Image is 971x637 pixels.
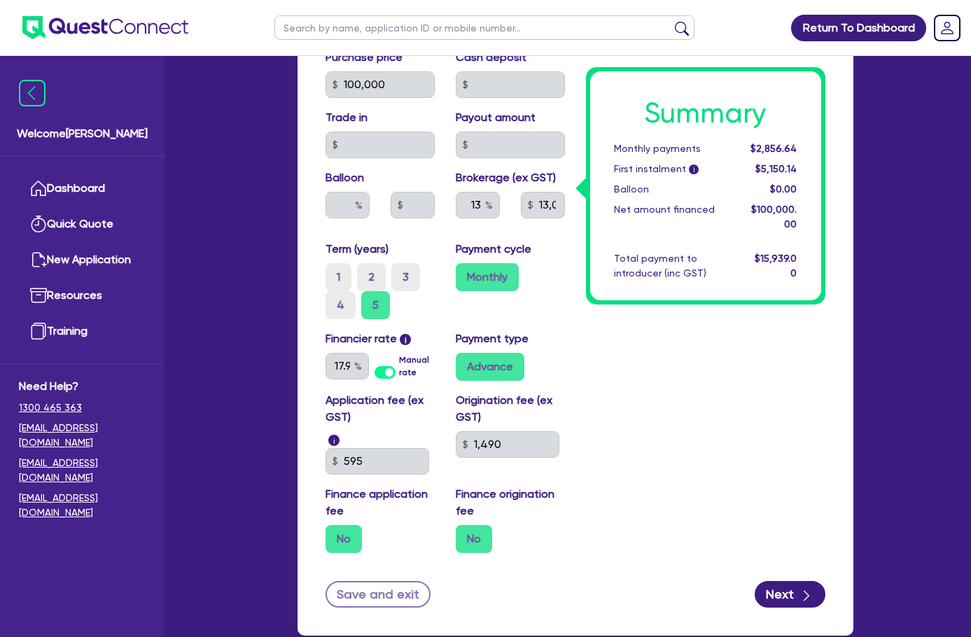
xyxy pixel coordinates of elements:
[456,109,536,126] label: Payout amount
[19,242,146,278] a: New Application
[456,353,524,381] label: Advance
[19,80,46,106] img: icon-menu-close
[17,125,148,142] span: Welcome [PERSON_NAME]
[326,330,412,347] label: Financier rate
[19,456,146,485] a: [EMAIL_ADDRESS][DOMAIN_NAME]
[603,182,740,197] div: Balloon
[791,15,926,41] a: Return To Dashboard
[30,287,47,304] img: resources
[326,169,364,186] label: Balloon
[603,162,740,176] div: First instalment
[326,392,435,426] label: Application fee (ex GST)
[456,392,565,426] label: Origination fee (ex GST)
[19,206,146,242] a: Quick Quote
[326,581,431,608] button: Save and exit
[328,435,340,446] span: i
[929,10,965,46] a: Dropdown toggle
[357,263,386,291] label: 2
[19,278,146,314] a: Resources
[750,143,797,154] span: $2,856.64
[751,204,797,230] span: $100,000.00
[456,486,565,519] label: Finance origination fee
[326,263,351,291] label: 1
[19,421,146,450] a: [EMAIL_ADDRESS][DOMAIN_NAME]
[30,323,47,339] img: training
[456,525,492,553] label: No
[326,49,410,66] label: Purchase price
[274,15,694,40] input: Search by name, application ID or mobile number...
[19,378,146,395] span: Need Help?
[22,16,188,39] img: quest-connect-logo-blue
[456,169,556,186] label: Brokerage (ex GST)
[391,263,420,291] label: 3
[361,291,390,319] label: 5
[326,291,356,319] label: 4
[689,165,699,175] span: i
[19,402,82,413] tcxspan: Call 1300 465 363 via 3CX
[755,581,825,608] button: Next
[755,163,797,174] span: $5,150.14
[603,202,740,232] div: Net amount financed
[603,251,740,281] div: Total payment to introducer (inc GST)
[19,314,146,349] a: Training
[30,251,47,268] img: new-application
[755,253,797,279] span: $15,939.00
[326,241,389,258] label: Term (years)
[400,334,411,345] span: i
[770,183,797,195] span: $0.00
[456,241,531,258] label: Payment cycle
[326,109,368,126] label: Trade in
[326,525,362,553] label: No
[614,97,797,130] h1: Summary
[456,263,519,291] label: Monthly
[603,141,740,156] div: Monthly payments
[30,216,47,232] img: quick-quote
[456,330,529,347] label: Payment type
[326,486,435,519] label: Finance application fee
[19,171,146,206] a: Dashboard
[456,49,526,66] label: Cash deposit
[19,491,146,520] a: [EMAIL_ADDRESS][DOMAIN_NAME]
[399,353,434,379] label: Manual rate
